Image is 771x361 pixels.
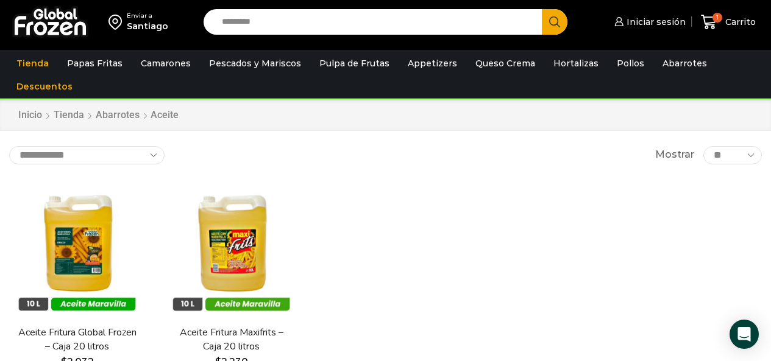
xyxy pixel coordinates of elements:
[698,8,759,37] a: 1 Carrito
[61,52,129,75] a: Papas Fritas
[611,52,650,75] a: Pollos
[10,75,79,98] a: Descuentos
[469,52,541,75] a: Queso Crema
[542,9,567,35] button: Search button
[203,52,307,75] a: Pescados y Mariscos
[127,20,168,32] div: Santiago
[18,108,43,122] a: Inicio
[712,13,722,23] span: 1
[402,52,463,75] a: Appetizers
[611,10,686,34] a: Iniciar sesión
[730,320,759,349] div: Open Intercom Messenger
[53,108,85,122] a: Tienda
[624,16,686,28] span: Iniciar sesión
[127,12,168,20] div: Enviar a
[313,52,396,75] a: Pulpa de Frutas
[108,12,127,32] img: address-field-icon.svg
[95,108,140,122] a: Abarrotes
[16,326,138,354] a: Aceite Fritura Global Frozen – Caja 20 litros
[10,52,55,75] a: Tienda
[722,16,756,28] span: Carrito
[547,52,605,75] a: Hortalizas
[655,148,694,162] span: Mostrar
[170,326,293,354] a: Aceite Fritura Maxifrits – Caja 20 litros
[9,146,165,164] select: Pedido de la tienda
[656,52,713,75] a: Abarrotes
[151,109,179,121] h1: Aceite
[18,108,179,122] nav: Breadcrumb
[135,52,197,75] a: Camarones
